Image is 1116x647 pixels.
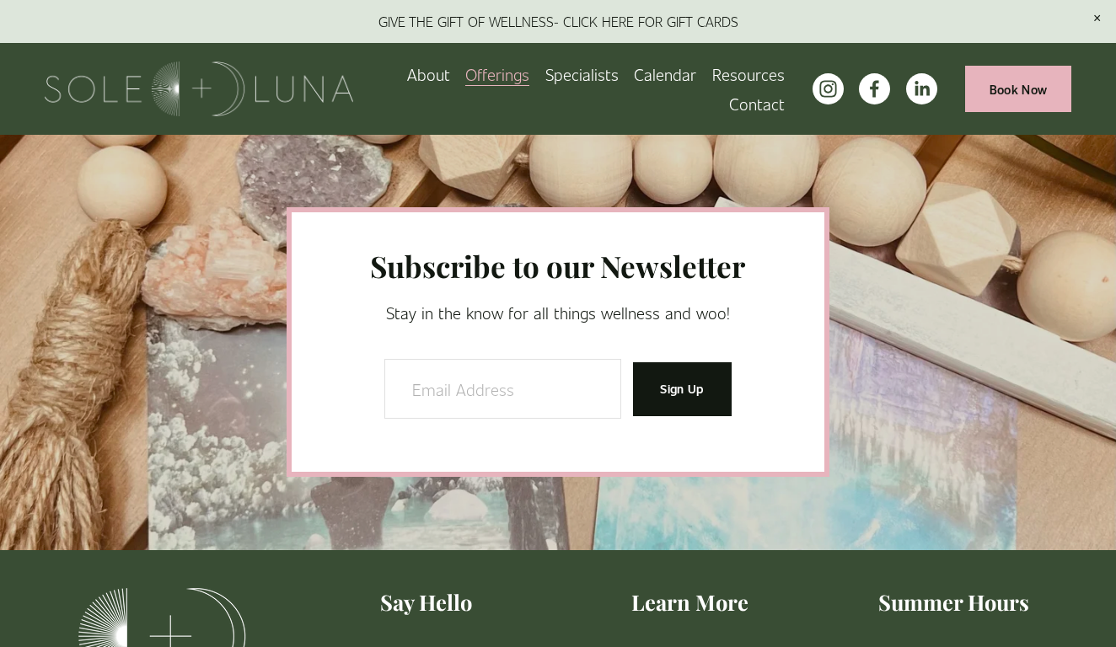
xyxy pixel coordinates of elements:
[712,60,785,89] a: folder dropdown
[360,245,757,286] h2: Subscribe to our Newsletter
[729,89,785,119] a: Contact
[545,60,619,89] a: Specialists
[465,60,529,89] a: folder dropdown
[633,362,731,416] button: Sign Up
[572,587,807,617] h4: Learn More
[836,587,1071,617] h4: Summer Hours
[859,73,890,104] a: facebook-unauth
[634,60,696,89] a: Calendar
[660,380,704,397] span: Sign Up
[360,300,757,326] p: Stay in the know for all things wellness and woo!
[965,66,1071,112] a: Book Now
[813,73,844,104] a: instagram-unauth
[45,61,354,116] img: Sole + Luna
[309,587,544,617] h4: Say Hello
[465,61,529,88] span: Offerings
[384,359,621,419] input: Email Address
[906,73,937,104] a: LinkedIn
[712,61,785,88] span: Resources
[407,60,450,89] a: About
